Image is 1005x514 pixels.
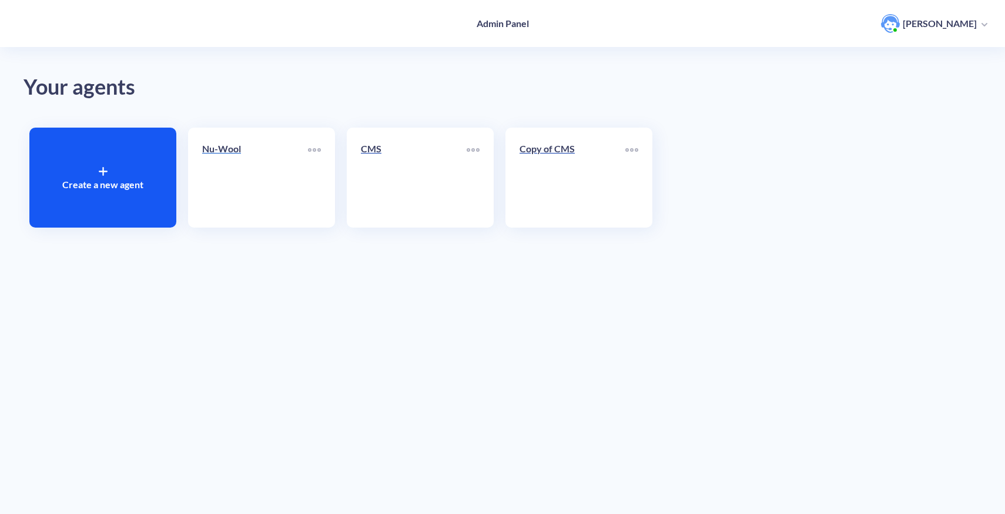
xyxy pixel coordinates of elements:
h4: Admin Panel [477,18,529,29]
p: [PERSON_NAME] [903,17,977,30]
button: user photo[PERSON_NAME] [875,13,993,34]
p: Copy of CMS [520,142,625,156]
p: CMS [361,142,467,156]
p: Nu-Wool [202,142,308,156]
a: Nu-Wool [202,142,308,213]
p: Create a new agent [62,178,143,192]
a: Copy of CMS [520,142,625,213]
a: CMS [361,142,467,213]
img: user photo [881,14,900,33]
div: Your agents [24,71,981,104]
